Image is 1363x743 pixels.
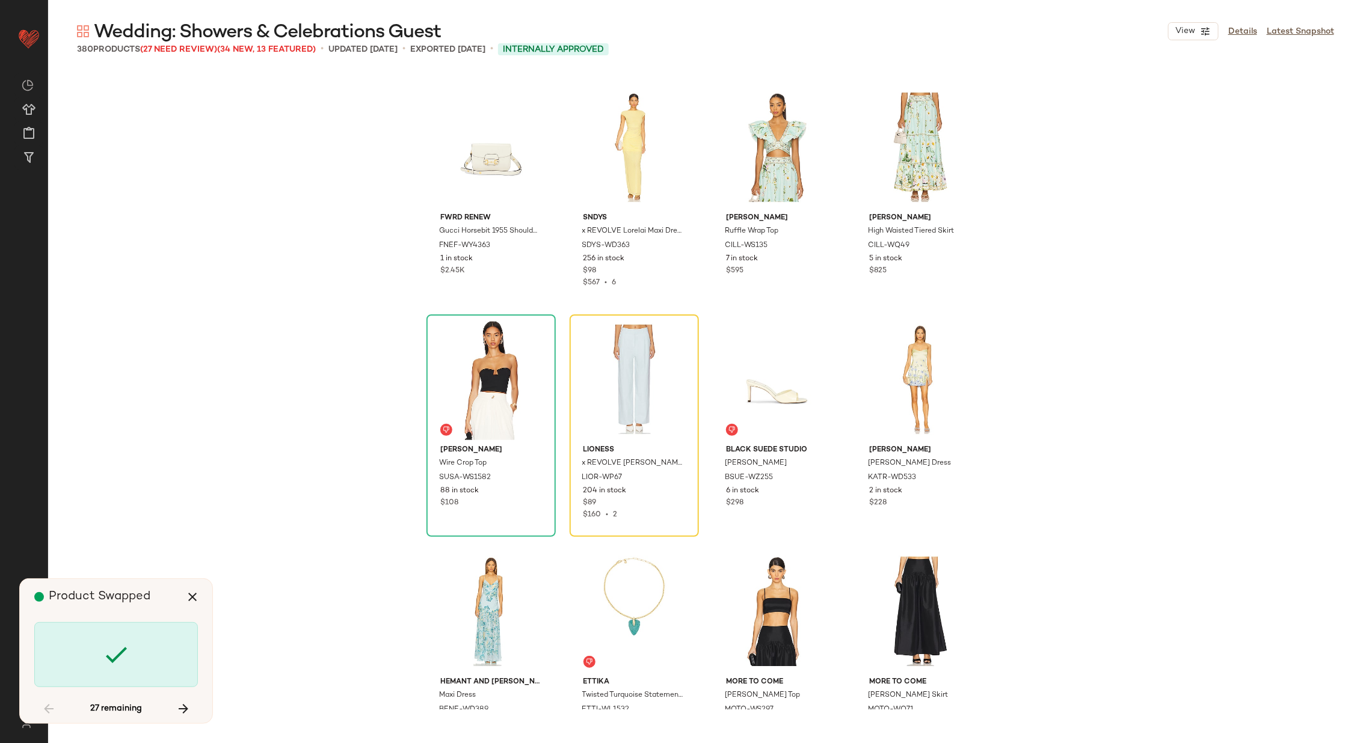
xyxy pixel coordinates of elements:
[1228,25,1257,38] a: Details
[17,26,41,50] img: heart_red.DM2ytmEG.svg
[602,511,614,519] span: •
[321,42,324,57] span: •
[439,472,491,483] span: SUSA-WS1582
[439,458,487,469] span: Wire Crop Top
[1168,22,1219,40] button: View
[77,43,316,56] div: Products
[725,690,800,701] span: [PERSON_NAME] Top
[725,472,773,483] span: BSUE-WZ255
[860,551,980,672] img: MOTO-WQ71_V1.jpg
[868,240,909,251] span: CILL-WQ49
[440,213,542,224] span: FWRD Renew
[574,319,695,440] img: LIOR-WP67_V1.jpg
[869,486,902,497] span: 2 in stock
[503,43,604,56] span: Internally Approved
[94,20,441,44] span: Wedding: Showers & Celebrations Guest
[440,677,542,688] span: HEMANT AND [PERSON_NAME]
[217,45,316,54] span: (34 New, 13 Featured)
[583,254,625,264] span: 256 in stock
[860,319,980,440] img: KATR-WD533_V1.jpg
[431,551,552,672] img: BENE-WD389_V1.jpg
[583,445,685,456] span: LIONESS
[868,690,948,701] span: [PERSON_NAME] Skirt
[440,266,465,277] span: $2.45K
[869,498,887,509] span: $228
[583,511,602,519] span: $160
[583,486,627,497] span: 204 in stock
[726,266,743,277] span: $595
[869,254,902,264] span: 5 in stock
[868,472,916,483] span: KATR-WD533
[583,498,597,509] span: $89
[582,690,684,701] span: Twisted Turquoise Statement Pendant Necklace
[726,213,828,224] span: [PERSON_NAME]
[860,87,980,208] img: CILL-WQ49_V1.jpg
[410,43,485,56] p: Exported [DATE]
[1267,25,1334,38] a: Latest Snapshot
[726,677,828,688] span: MORE TO COME
[439,690,476,701] span: Maxi Dress
[443,426,450,433] img: svg%3e
[440,254,473,264] span: 1 in stock
[440,445,542,456] span: [PERSON_NAME]
[869,266,887,277] span: $825
[490,42,493,57] span: •
[574,87,695,208] img: SDYS-WD363_V1.jpg
[582,226,684,237] span: x REVOLVE Lorelai Maxi Dress
[14,719,38,729] img: svg%3e
[583,213,685,224] span: SNDYS
[440,498,458,509] span: $108
[439,226,541,237] span: Gucci Horsebit 1955 Shoulder Bag
[600,279,612,287] span: •
[614,511,618,519] span: 2
[583,677,685,688] span: Ettika
[431,87,552,208] img: FNEF-WY4363_V1.jpg
[869,445,971,456] span: [PERSON_NAME]
[90,703,142,714] span: 27 remaining
[726,445,828,456] span: BLACK SUEDE STUDIO
[402,42,405,57] span: •
[725,226,778,237] span: Ruffle Wrap Top
[869,213,971,224] span: [PERSON_NAME]
[725,240,768,251] span: CILL-WS135
[431,319,552,440] img: SUSA-WS1582_V1.jpg
[868,226,954,237] span: High Waisted Tiered Skirt
[583,266,597,277] span: $98
[582,240,630,251] span: SDYS-WD363
[328,43,398,56] p: updated [DATE]
[49,590,150,603] span: Product Swapped
[574,551,695,672] img: ETTI-WL1532_V1.jpg
[868,705,914,715] span: MOTO-WQ71
[439,240,490,251] span: FNEF-WY4363
[612,279,617,287] span: 6
[440,486,479,497] span: 88 in stock
[716,551,837,672] img: MOTO-WS297_V1.jpg
[728,426,736,433] img: svg%3e
[726,254,758,264] span: 7 in stock
[22,79,34,91] img: svg%3e
[726,486,759,497] span: 6 in stock
[582,472,623,483] span: LIOR-WP67
[586,658,593,665] img: svg%3e
[77,45,93,54] span: 380
[582,458,684,469] span: x REVOLVE [PERSON_NAME]
[869,677,971,688] span: MORE TO COME
[1175,26,1195,36] span: View
[77,25,89,37] img: svg%3e
[716,319,837,440] img: BSUE-WZ255_V1.jpg
[726,498,743,509] span: $298
[725,705,774,715] span: MOTO-WS297
[140,45,217,54] span: (27 Need Review)
[582,705,630,715] span: ETTI-WL1532
[583,279,600,287] span: $567
[716,87,837,208] img: CILL-WS135_V1.jpg
[439,705,488,715] span: BENE-WD389
[868,458,951,469] span: [PERSON_NAME] Dress
[725,458,787,469] span: [PERSON_NAME]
